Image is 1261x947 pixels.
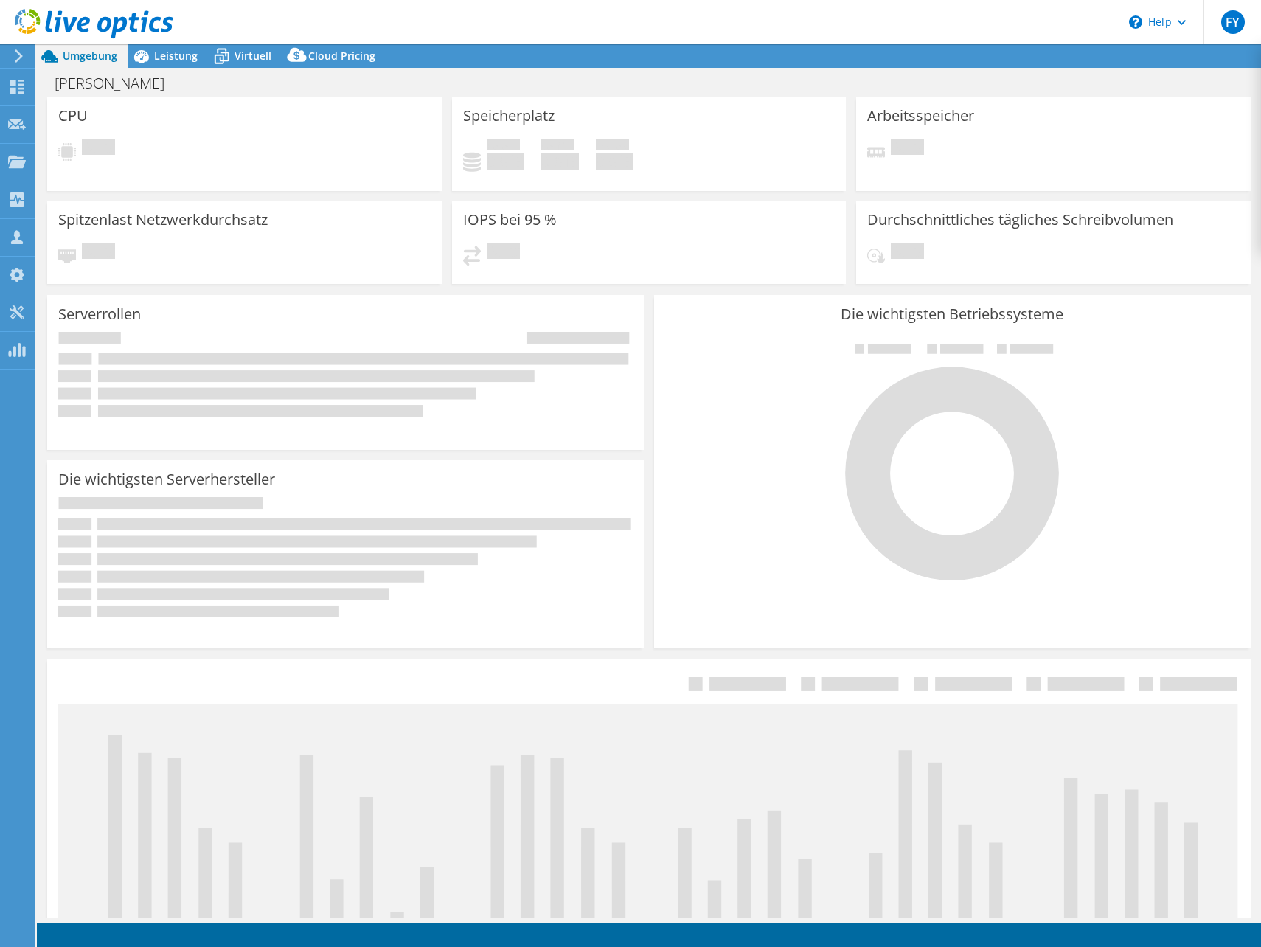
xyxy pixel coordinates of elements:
[82,139,115,159] span: Ausstehend
[487,153,524,170] h4: 0 GiB
[463,212,557,228] h3: IOPS bei 95 %
[235,49,271,63] span: Virtuell
[867,108,974,124] h3: Arbeitsspeicher
[82,243,115,263] span: Ausstehend
[891,139,924,159] span: Ausstehend
[1129,15,1142,29] svg: \n
[1221,10,1245,34] span: FY
[48,75,187,91] h1: [PERSON_NAME]
[541,139,574,153] span: Verfügbar
[487,243,520,263] span: Ausstehend
[891,243,924,263] span: Ausstehend
[58,212,268,228] h3: Spitzenlast Netzwerkdurchsatz
[867,212,1173,228] h3: Durchschnittliches tägliches Schreibvolumen
[463,108,555,124] h3: Speicherplatz
[58,306,141,322] h3: Serverrollen
[541,153,579,170] h4: 0 GiB
[596,139,629,153] span: Insgesamt
[58,471,275,488] h3: Die wichtigsten Serverhersteller
[487,139,520,153] span: Belegt
[596,153,633,170] h4: 0 GiB
[154,49,198,63] span: Leistung
[665,306,1240,322] h3: Die wichtigsten Betriebssysteme
[63,49,117,63] span: Umgebung
[308,49,375,63] span: Cloud Pricing
[58,108,88,124] h3: CPU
